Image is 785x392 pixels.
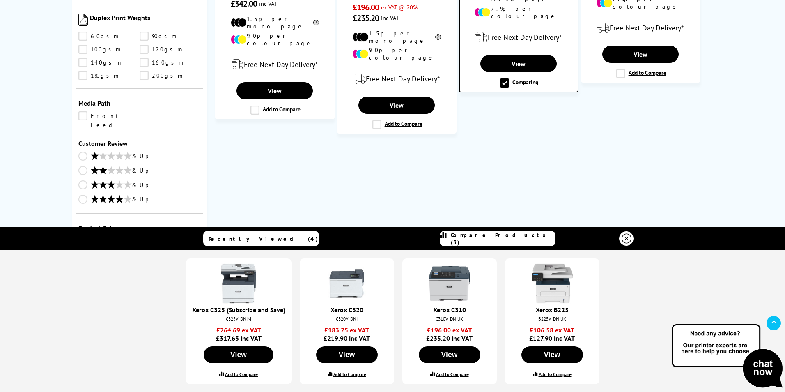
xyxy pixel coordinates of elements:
span: £219.90 inc VAT [306,326,388,342]
a: & Up [78,195,201,205]
div: C320V_DNI [308,316,386,322]
label: Add to Compare [333,371,366,377]
a: & Up [78,152,201,162]
span: £235.20 inc VAT [409,326,491,342]
span: £196.00 ex VAT [409,326,491,334]
span: £106.58 ex VAT [511,326,593,334]
a: 160gsm [140,58,201,67]
a: 60gsm [78,32,140,41]
span: Product Colour [78,224,201,232]
span: Media Path [78,99,201,107]
a: Front Feed [78,111,140,120]
img: Open Live Chat window [670,323,785,390]
a: View [480,55,556,72]
img: xerox-c325-front-small.jpg [218,263,259,304]
a: 120gsm [140,45,201,54]
label: Add to Compare [616,69,666,78]
li: 1.5p per mono page [231,15,319,30]
li: 9.0p per colour page [353,46,441,61]
a: Xerox C310 [433,306,466,314]
div: C310V_DNIUK [411,316,489,322]
span: Compare Products (3) [451,231,555,246]
li: 7.9p per colour page [475,5,562,20]
img: xerox-c320-front-small.jpg [326,263,367,304]
a: & Up [78,166,201,176]
div: modal_delivery [464,26,574,49]
label: Add to Compare [250,106,301,115]
label: Add to Compare [539,371,572,377]
li: 9.0p per colour page [231,32,319,47]
span: Customer Review [78,139,201,148]
a: 200gsm [140,71,201,80]
label: Add to Compare [225,371,258,377]
a: Xerox B225 [536,306,569,314]
label: Comparing [500,78,538,88]
a: View [236,82,313,99]
a: Recently Viewed (4) [203,231,319,246]
span: £264.69 ex VAT [192,326,285,334]
img: Xerox-B225-Front-Main-Small.jpg [532,263,573,304]
span: £235.20 [353,13,379,23]
button: View [521,346,583,363]
div: modal_delivery [342,67,452,90]
label: Add to Compare [436,371,469,377]
div: C325V_DNIM [194,316,283,322]
a: View [602,46,679,63]
label: Add to Compare [372,120,422,129]
div: modal_delivery [585,16,696,39]
a: Xerox C325 (Subscribe and Save) [192,306,285,314]
a: 140gsm [78,58,140,67]
img: Duplex Print Weights [78,14,88,26]
a: 90gsm [140,32,201,41]
span: £183.25 ex VAT [306,326,388,334]
button: View [316,346,378,363]
li: 1.5p per mono page [353,30,441,44]
span: ex VAT @ 20% [381,3,418,11]
a: & Up [78,180,201,191]
span: £317.63 inc VAT [192,326,285,342]
a: View [358,97,435,114]
img: Xerox-C310-Front-Small.jpg [429,263,470,304]
a: 100gsm [78,45,140,54]
a: Compare Products (3) [440,231,555,246]
button: View [419,346,480,363]
div: modal_delivery [220,53,330,76]
span: Recently Viewed (4) [209,235,318,242]
span: Duplex Print Weights [90,14,201,28]
span: inc VAT [381,14,399,22]
a: 180gsm [78,71,140,80]
a: Xerox C320 [331,306,363,314]
span: £127.90 inc VAT [511,326,593,342]
span: £196.00 [353,2,379,13]
div: B225V_DNIUK [513,316,591,322]
button: View [204,346,273,363]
